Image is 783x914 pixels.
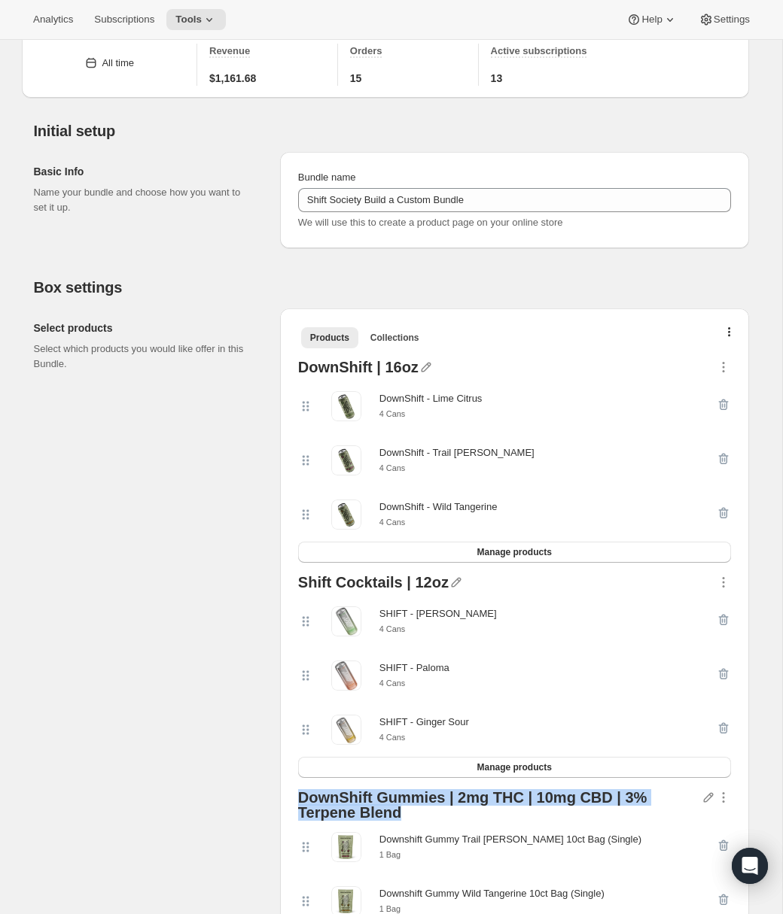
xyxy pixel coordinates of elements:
[491,45,587,56] span: Active subscriptions
[298,575,449,594] div: Shift Cocktails | 12oz
[379,660,449,676] div: SHIFT - Paloma
[370,332,419,344] span: Collections
[379,463,405,472] small: 4 Cans
[350,71,362,86] span: 15
[33,14,73,26] span: Analytics
[714,14,750,26] span: Settings
[331,445,361,475] img: DownShift - Trail Berry
[690,9,759,30] button: Settings
[379,886,605,901] div: Downshift Gummy Wild Tangerine 10ct Bag (Single)
[379,409,405,418] small: 4 Cans
[209,45,250,56] span: Revenue
[379,832,641,847] div: Downshift Gummy Trail [PERSON_NAME] 10ct Bag (Single)
[379,733,405,742] small: 4 Cans
[379,518,405,527] small: 4 Cans
[85,9,163,30] button: Subscriptions
[298,360,419,379] div: DownShift | 16oz
[102,56,134,71] div: All time
[175,14,202,26] span: Tools
[298,757,731,778] button: Manage products
[298,172,356,183] span: Bundle name
[209,71,256,86] span: $1,161.68
[298,790,701,820] div: DownShift Gummies | 2mg THC | 10mg CBD | 3% Terpene Blend
[331,606,361,636] img: SHIFT - Margarita
[379,850,401,859] small: 1 Bag
[331,660,361,691] img: SHIFT - Paloma
[641,14,662,26] span: Help
[166,9,226,30] button: Tools
[298,217,563,228] span: We will use this to create a product page on your online store
[379,715,469,730] div: SHIFT - Ginger Sour
[379,445,535,460] div: DownShift - Trail [PERSON_NAME]
[331,832,361,862] img: Downshift Gummy Trail Berry 10ct Bag (Single)
[477,761,551,773] span: Manage products
[379,624,405,633] small: 4 Cans
[34,164,256,179] h2: Basic Info
[379,391,483,406] div: DownShift - Lime Citrus
[298,542,731,563] button: Manage products
[491,71,503,86] span: 13
[617,9,686,30] button: Help
[379,679,405,688] small: 4 Cans
[331,500,361,530] img: DownShift - Wild Tangerine
[310,332,349,344] span: Products
[477,546,551,558] span: Manage products
[732,848,768,884] div: Open Intercom Messenger
[94,14,154,26] span: Subscriptions
[34,342,256,372] p: Select which products you would like offer in this Bundle.
[34,278,749,296] h2: Box settings
[331,391,361,421] img: DownShift - Lime Citrus
[379,904,401,913] small: 1 Bag
[331,715,361,745] img: SHIFT - Ginger Sour
[379,500,498,515] div: DownShift - Wild Tangerine
[34,320,256,336] h2: Select products
[34,185,256,215] p: Name your bundle and choose how you want to set it up.
[350,45,382,56] span: Orders
[24,9,82,30] button: Analytics
[34,122,749,140] h2: Initial setup
[379,606,497,621] div: SHIFT - [PERSON_NAME]
[298,188,731,212] input: ie. Smoothie box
